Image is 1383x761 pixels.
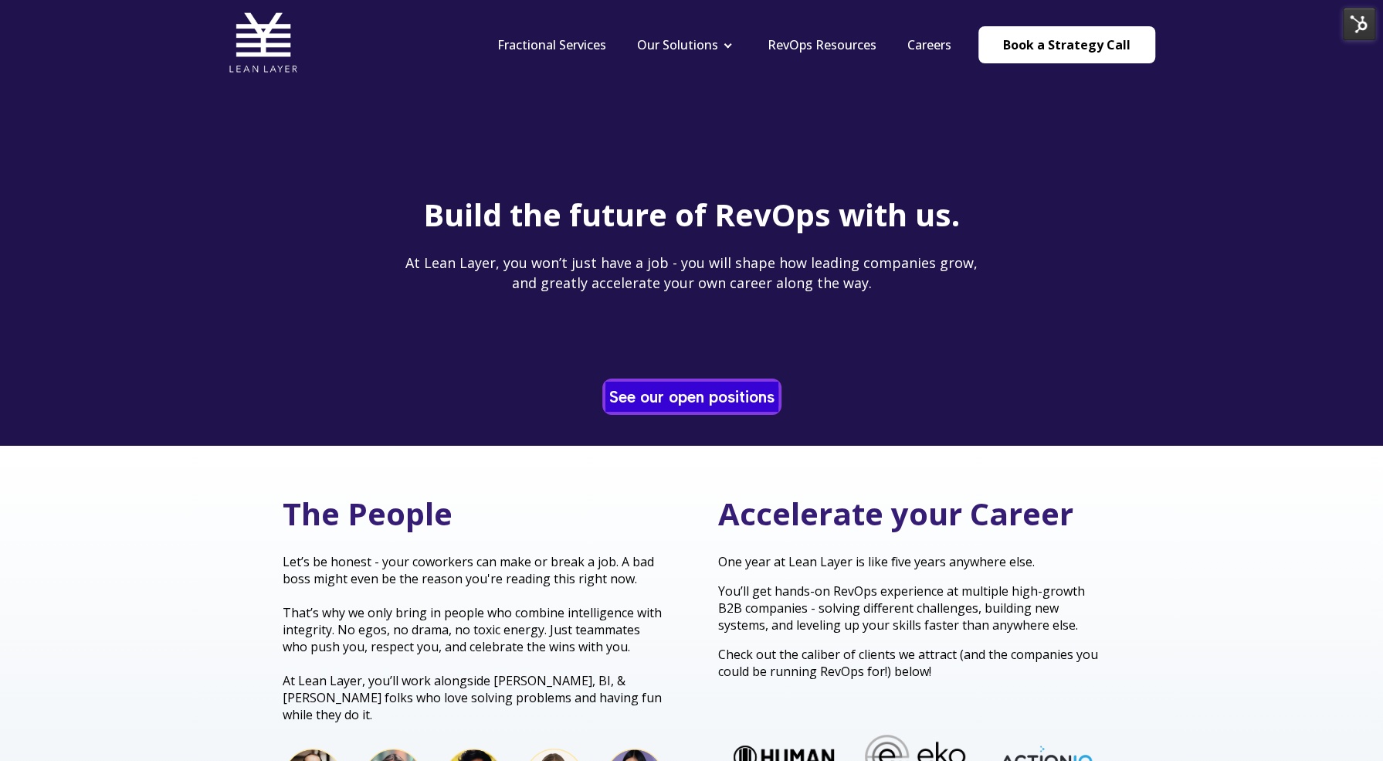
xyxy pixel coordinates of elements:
[768,36,876,53] a: RevOps Resources
[283,553,654,587] span: Let’s be honest - your coworkers can make or break a job. A bad boss might even be the reason you...
[1343,8,1375,40] img: HubSpot Tools Menu Toggle
[605,382,778,412] a: See our open positions
[978,26,1155,63] a: Book a Strategy Call
[907,36,951,53] a: Careers
[423,193,960,236] span: Build the future of RevOps with us.
[283,492,453,535] span: The People
[718,553,1101,570] p: One year at Lean Layer is like five years anywhere else.
[718,583,1101,634] p: You’ll get hands-on RevOps experience at multiple high-growth B2B companies - solving different c...
[718,492,1073,535] span: Accelerate your Career
[718,646,1101,680] p: Check out the caliber of clients we attract (and the companies you could be running RevOps for!) ...
[497,36,606,53] a: Fractional Services
[637,36,718,53] a: Our Solutions
[229,8,298,77] img: Lean Layer Logo
[283,604,662,655] span: That’s why we only bring in people who combine intelligence with integrity. No egos, no drama, no...
[283,672,662,723] span: At Lean Layer, you’ll work alongside [PERSON_NAME], BI, & [PERSON_NAME] folks who love solving pr...
[405,253,978,291] span: At Lean Layer, you won’t just have a job - you will shape how leading companies grow, and greatly...
[482,36,967,53] div: Navigation Menu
